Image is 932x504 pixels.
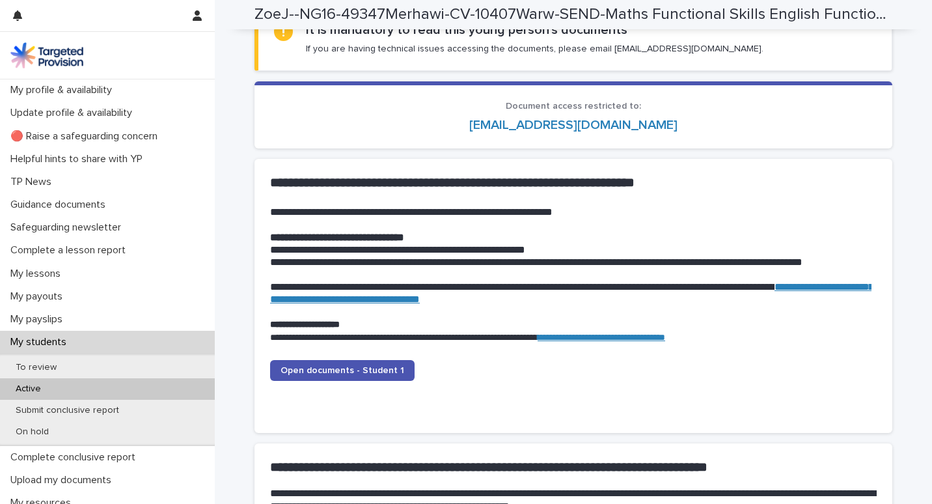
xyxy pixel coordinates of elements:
p: My lessons [5,268,71,280]
p: Update profile & availability [5,107,143,119]
p: Guidance documents [5,199,116,211]
p: Complete a lesson report [5,244,136,257]
p: Upload my documents [5,474,122,486]
p: Active [5,384,51,395]
h2: It is mandatory to read this young person's documents [306,22,627,38]
p: Helpful hints to share with YP [5,153,153,165]
p: My profile & availability [5,84,122,96]
p: Complete conclusive report [5,451,146,464]
span: Document access restricted to: [506,102,641,111]
p: To review [5,362,67,373]
p: Safeguarding newsletter [5,221,131,234]
p: My payouts [5,290,73,303]
p: My payslips [5,313,73,326]
p: If you are having technical issues accessing the documents, please email [EMAIL_ADDRESS][DOMAIN_N... [306,43,763,55]
p: Submit conclusive report [5,405,130,416]
img: M5nRWzHhSzIhMunXDL62 [10,42,83,68]
p: TP News [5,176,62,188]
p: My students [5,336,77,348]
span: Open documents - Student 1 [281,366,404,375]
p: On hold [5,427,59,438]
p: 🔴 Raise a safeguarding concern [5,130,168,143]
a: [EMAIL_ADDRESS][DOMAIN_NAME] [469,119,678,132]
a: Open documents - Student 1 [270,360,415,381]
h2: ZoeJ--NG16-49347Merhawi-CV-10407Warw-SEND-Maths Functional Skills English Functional Skills-15645 [254,5,887,24]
